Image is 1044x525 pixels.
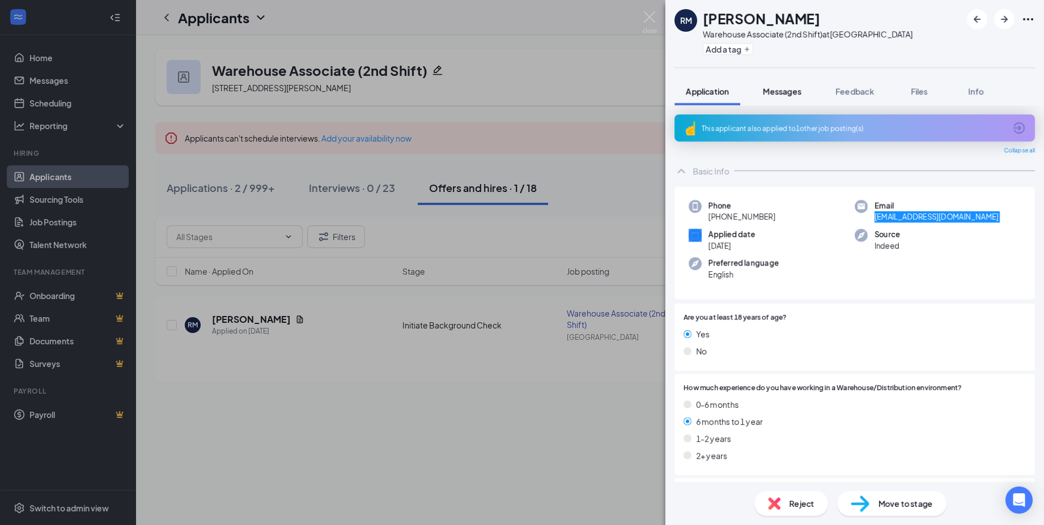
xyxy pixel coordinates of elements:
[998,12,1011,26] svg: ArrowRight
[790,497,814,510] span: Reject
[686,86,729,96] span: Application
[708,211,775,223] span: [PHONE_NUMBER]
[696,449,727,462] span: 2+ years
[696,398,739,411] span: 0-6 months
[969,86,984,96] span: Info
[684,383,962,394] span: How much experience do you have working in a Warehouse/Distribution environment?
[1021,12,1035,26] svg: Ellipses
[702,123,1005,133] div: This applicant also applied to 1 other job posting(s)
[703,9,820,28] h1: [PERSON_NAME]
[708,269,779,280] span: English
[875,211,999,223] span: [EMAIL_ADDRESS][DOMAIN_NAME]
[875,229,900,240] span: Source
[994,9,1015,29] button: ArrowRight
[911,86,928,96] span: Files
[680,15,692,26] div: RM
[674,164,688,178] svg: ChevronUp
[693,165,729,177] div: Basic Info
[1012,121,1026,135] svg: ArrowCircle
[1005,486,1033,514] div: Open Intercom Messenger
[696,328,710,340] span: Yes
[967,9,987,29] button: ArrowLeftNew
[696,432,731,445] span: 1-2 years
[1004,146,1035,155] span: Collapse all
[708,229,755,240] span: Applied date
[696,345,707,357] span: No
[684,313,787,323] span: Are you at least 18 years of age?
[703,43,753,55] button: PlusAdd a tag
[703,28,913,40] div: Warehouse Associate (2nd Shift) at [GEOGRAPHIC_DATA]
[696,415,763,428] span: 6 months to 1 year
[970,12,984,26] svg: ArrowLeftNew
[875,240,900,251] span: Indeed
[744,46,750,53] svg: Plus
[763,86,801,96] span: Messages
[879,497,933,510] span: Move to stage
[708,200,775,211] span: Phone
[835,86,874,96] span: Feedback
[708,240,755,251] span: [DATE]
[875,200,999,211] span: Email
[708,257,779,268] span: Preferred language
